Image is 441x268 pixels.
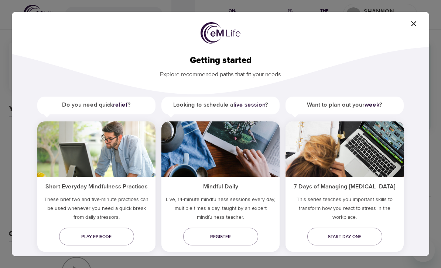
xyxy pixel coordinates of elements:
h5: Short Everyday Mindfulness Practices [37,177,155,195]
span: Start day one [313,233,376,241]
img: logo [201,22,240,44]
h5: Looking to schedule a ? [161,97,280,113]
h2: Getting started [24,55,417,66]
a: Register [183,228,258,245]
span: Register [189,233,252,241]
img: ims [161,121,280,177]
a: relief [113,101,128,108]
h5: 7 Days of Managing [MEDICAL_DATA] [286,177,404,195]
a: Play episode [59,228,134,245]
h5: Want to plan out your ? [286,97,404,113]
h5: Do you need quick ? [37,97,155,113]
a: Start day one [307,228,382,245]
img: ims [37,121,155,177]
p: Explore recommended paths that fit your needs [24,66,417,79]
h5: Mindful Daily [161,177,280,195]
img: ims [286,121,404,177]
p: Live, 14-minute mindfulness sessions every day, multiple times a day, taught by an expert mindful... [161,195,280,225]
a: live session [233,101,265,108]
span: Play episode [65,233,128,241]
h5: These brief two and five-minute practices can be used whenever you need a quick break from daily ... [37,195,155,225]
p: This series teaches you important skills to transform how you react to stress in the workplace. [286,195,404,225]
a: week [365,101,379,108]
